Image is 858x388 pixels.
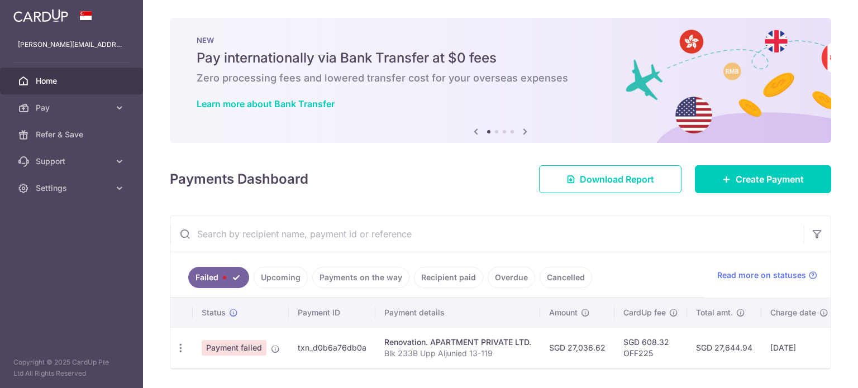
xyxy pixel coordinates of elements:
span: Create Payment [736,173,804,186]
span: Read more on statuses [717,270,806,281]
span: Home [36,75,109,87]
a: Upcoming [254,267,308,288]
span: Total amt. [696,307,733,318]
span: Amount [549,307,578,318]
th: Payment details [375,298,540,327]
td: SGD 608.32 OFF225 [614,327,687,368]
img: Bank transfer banner [170,18,831,143]
a: Recipient paid [414,267,483,288]
a: Overdue [488,267,535,288]
td: SGD 27,036.62 [540,327,614,368]
a: Read more on statuses [717,270,817,281]
span: Pay [36,102,109,113]
h5: Pay internationally via Bank Transfer at $0 fees [197,49,804,67]
img: CardUp [13,9,68,22]
span: Payment failed [202,340,266,356]
a: Payments on the way [312,267,409,288]
a: Create Payment [695,165,831,193]
th: Payment ID [289,298,375,327]
span: Status [202,307,226,318]
p: Blk 233B Upp Aljunied 13-119 [384,348,531,359]
h6: Zero processing fees and lowered transfer cost for your overseas expenses [197,71,804,85]
a: Cancelled [540,267,592,288]
td: txn_d0b6a76db0a [289,327,375,368]
span: Refer & Save [36,129,109,140]
h4: Payments Dashboard [170,169,308,189]
span: Charge date [770,307,816,318]
span: Support [36,156,109,167]
p: [PERSON_NAME][EMAIL_ADDRESS][DOMAIN_NAME] [18,39,125,50]
span: Download Report [580,173,654,186]
a: Learn more about Bank Transfer [197,98,335,109]
div: Renovation. APARTMENT PRIVATE LTD. [384,337,531,348]
p: NEW [197,36,804,45]
td: SGD 27,644.94 [687,327,761,368]
span: CardUp fee [623,307,666,318]
a: Failed [188,267,249,288]
td: [DATE] [761,327,837,368]
input: Search by recipient name, payment id or reference [170,216,804,252]
span: Settings [36,183,109,194]
a: Download Report [539,165,681,193]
